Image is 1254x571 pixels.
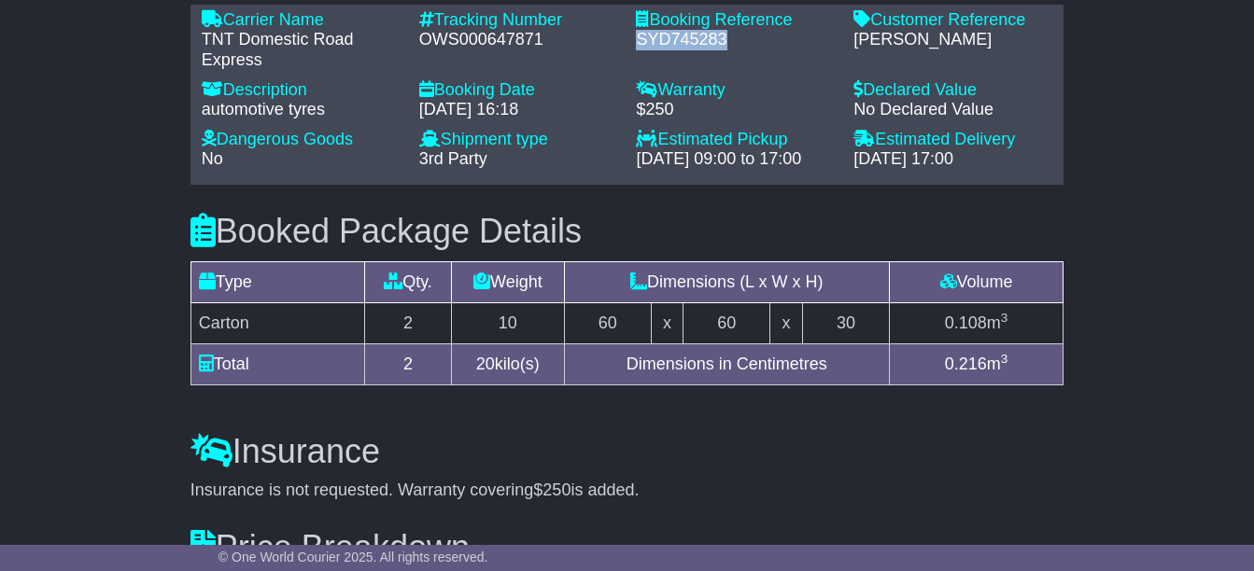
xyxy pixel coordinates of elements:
span: 3rd Party [419,149,487,168]
div: Booking Reference [636,10,835,31]
span: No [202,149,223,168]
td: Qty. [364,261,451,302]
td: Total [190,343,364,384]
div: Estimated Delivery [853,130,1052,150]
div: [PERSON_NAME] [853,30,1052,50]
td: Dimensions in Centimetres [564,343,889,384]
div: Description [202,80,401,101]
h3: Booked Package Details [190,213,1064,250]
div: $250 [636,100,835,120]
div: Customer Reference [853,10,1052,31]
sup: 3 [1001,311,1008,325]
div: Tracking Number [419,10,618,31]
td: x [770,302,803,343]
td: x [651,302,683,343]
div: automotive tyres [202,100,401,120]
td: Carton [190,302,364,343]
div: No Declared Value [853,100,1052,120]
div: [DATE] 17:00 [853,149,1052,170]
div: Declared Value [853,80,1052,101]
td: Dimensions (L x W x H) [564,261,889,302]
div: TNT Domestic Road Express [202,30,401,70]
td: 60 [564,302,651,343]
td: Volume [889,261,1063,302]
span: 0.216 [945,355,987,373]
td: 60 [683,302,770,343]
td: 2 [364,302,451,343]
span: 20 [476,355,495,373]
div: Insurance is not requested. Warranty covering is added. [190,480,1064,501]
div: Warranty [636,80,835,101]
div: Dangerous Goods [202,130,401,150]
td: kilo(s) [452,343,565,384]
sup: 3 [1001,352,1008,366]
span: © One World Courier 2025. All rights reserved. [218,550,488,564]
span: $250 [533,480,571,499]
td: 2 [364,343,451,384]
span: 0.108 [945,313,987,332]
td: 10 [452,302,565,343]
div: SYD745283 [636,30,835,50]
div: Booking Date [419,80,618,101]
td: m [889,343,1063,384]
div: Shipment type [419,130,618,150]
div: [DATE] 16:18 [419,100,618,120]
div: Carrier Name [202,10,401,31]
h3: Price Breakdown [190,529,1064,566]
div: [DATE] 09:00 to 17:00 [636,149,835,170]
div: Estimated Pickup [636,130,835,150]
h3: Insurance [190,433,1064,470]
td: Weight [452,261,565,302]
td: Type [190,261,364,302]
td: 30 [802,302,889,343]
div: OWS000647871 [419,30,618,50]
td: m [889,302,1063,343]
